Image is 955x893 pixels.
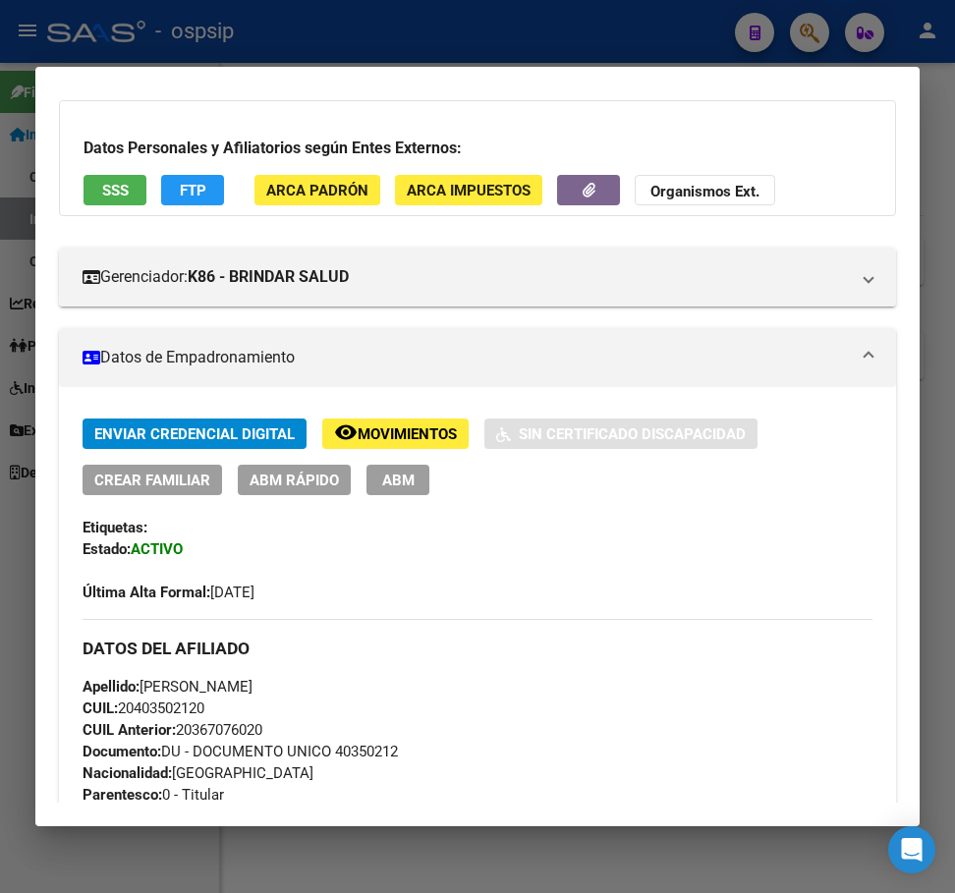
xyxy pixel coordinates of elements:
[358,425,457,443] span: Movimientos
[238,465,351,495] button: ABM Rápido
[83,786,224,804] span: 0 - Titular
[519,425,746,443] span: Sin Certificado Discapacidad
[83,519,147,536] strong: Etiquetas:
[161,175,224,205] button: FTP
[83,721,176,739] strong: CUIL Anterior:
[254,175,380,205] button: ARCA Padrón
[83,764,172,782] strong: Nacionalidad:
[650,183,759,200] strong: Organismos Ext.
[83,540,131,558] strong: Estado:
[83,265,849,289] mat-panel-title: Gerenciador:
[83,638,872,659] h3: DATOS DEL AFILIADO
[83,786,162,804] strong: Parentesco:
[59,248,896,307] mat-expansion-panel-header: Gerenciador:K86 - BRINDAR SALUD
[334,420,358,444] mat-icon: remove_red_eye
[83,699,118,717] strong: CUIL:
[250,472,339,489] span: ABM Rápido
[84,137,871,160] h3: Datos Personales y Afiliatorios según Entes Externos:
[266,182,368,199] span: ARCA Padrón
[83,465,222,495] button: Crear Familiar
[188,265,349,289] strong: K86 - BRINDAR SALUD
[366,465,429,495] button: ABM
[407,182,531,199] span: ARCA Impuestos
[102,182,129,199] span: SSS
[131,540,183,558] strong: ACTIVO
[83,721,262,739] span: 20367076020
[635,175,775,205] button: Organismos Ext.
[382,472,415,489] span: ABM
[83,346,849,369] mat-panel-title: Datos de Empadronamiento
[83,584,254,601] span: [DATE]
[395,175,542,205] button: ARCA Impuestos
[83,678,140,696] strong: Apellido:
[83,743,161,760] strong: Documento:
[83,764,313,782] span: [GEOGRAPHIC_DATA]
[94,425,295,443] span: Enviar Credencial Digital
[94,472,210,489] span: Crear Familiar
[83,584,210,601] strong: Última Alta Formal:
[322,419,469,449] button: Movimientos
[180,182,206,199] span: FTP
[59,328,896,387] mat-expansion-panel-header: Datos de Empadronamiento
[83,743,398,760] span: DU - DOCUMENTO UNICO 40350212
[83,699,204,717] span: 20403502120
[888,826,935,873] div: Open Intercom Messenger
[83,419,307,449] button: Enviar Credencial Digital
[484,419,758,449] button: Sin Certificado Discapacidad
[83,678,253,696] span: [PERSON_NAME]
[84,175,146,205] button: SSS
